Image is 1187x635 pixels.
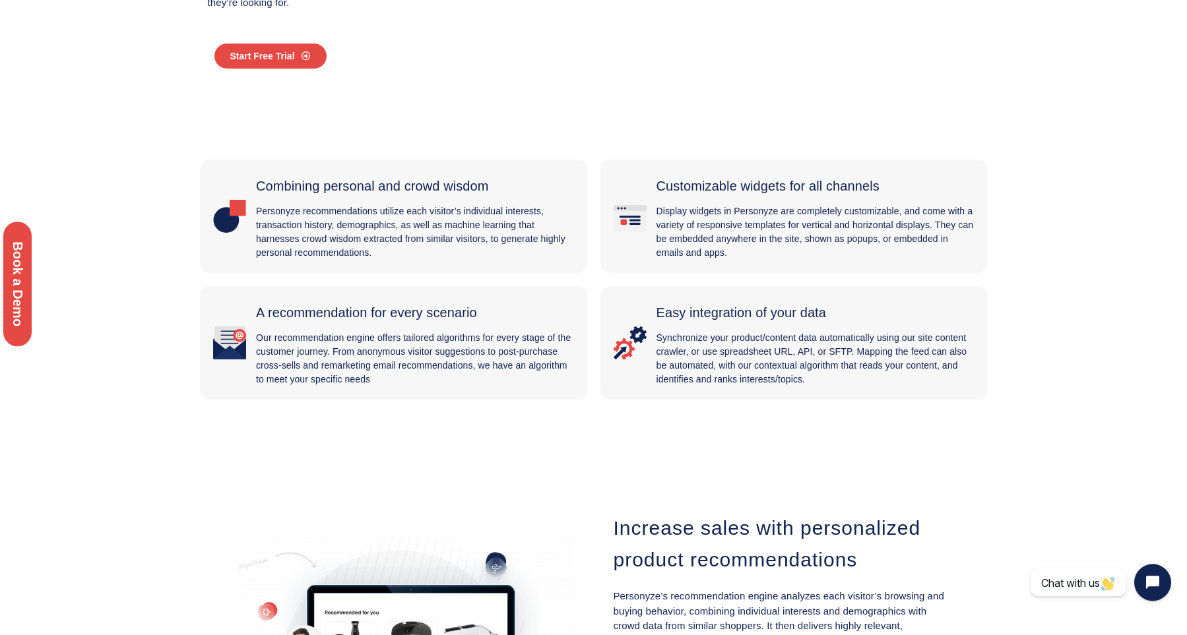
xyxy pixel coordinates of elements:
span: Increase sales with personalized product recommendations [614,517,921,570]
span: Start Free Trial [230,51,295,61]
p: Display widgets in Personyze are completely customizable, and come with a variety of responsive t... [657,204,975,260]
p: Our recommendation engine offers tailored algorithms for every stage of the customer journey. Fro... [256,331,574,386]
span: Combining personal and crowd wisdom [256,179,489,193]
a: Start Free Trial [214,44,327,69]
p: Personyze recommendations utilize each visitor’s individual interests, transaction history, demog... [256,204,574,260]
span: Customizable widgets for all channels [657,179,880,193]
span: A recommendation for every scenario​ [256,305,477,320]
span: Easy integration of your data [657,305,827,320]
p: Synchronize your product/content data automatically using our site content crawler, or use spread... [657,331,975,386]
